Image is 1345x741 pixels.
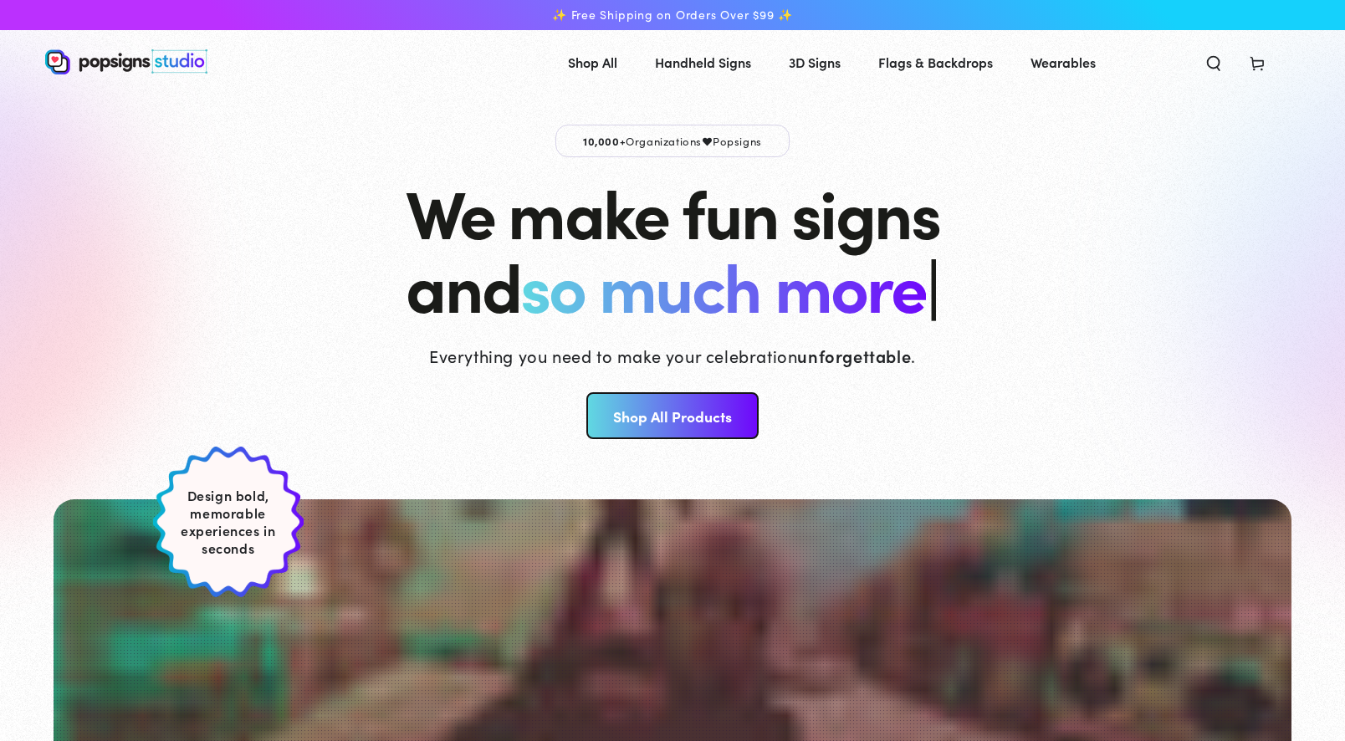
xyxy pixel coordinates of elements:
span: 3D Signs [789,50,841,74]
a: Flags & Backdrops [866,40,1005,84]
span: Flags & Backdrops [878,50,993,74]
a: 3D Signs [776,40,853,84]
summary: Search our site [1192,43,1235,80]
strong: unforgettable [797,344,911,367]
span: | [926,237,938,331]
a: Shop All [555,40,630,84]
p: Organizations Popsigns [555,125,790,157]
a: Wearables [1018,40,1108,84]
span: Wearables [1030,50,1096,74]
a: Shop All Products [586,392,758,439]
img: Popsigns Studio [45,49,207,74]
span: 10,000+ [583,133,626,148]
span: Shop All [568,50,617,74]
p: Everything you need to make your celebration . [429,344,916,367]
span: Handheld Signs [655,50,751,74]
span: so much more [520,238,926,330]
a: Handheld Signs [642,40,764,84]
h1: We make fun signs and [406,174,939,321]
span: ✨ Free Shipping on Orders Over $99 ✨ [552,8,793,23]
